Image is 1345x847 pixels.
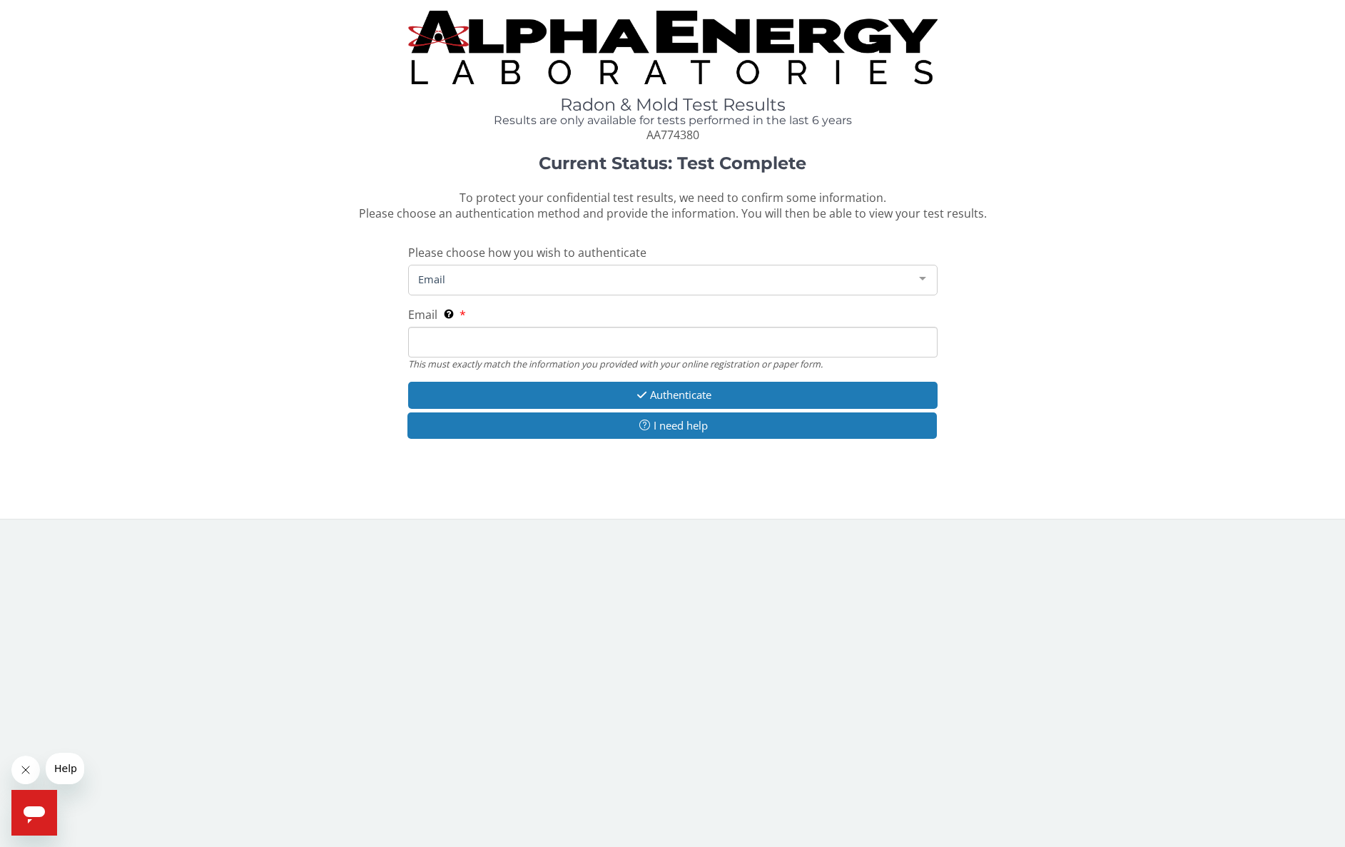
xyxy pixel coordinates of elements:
span: To protect your confidential test results, we need to confirm some information. Please choose an ... [359,190,987,222]
button: Authenticate [408,382,938,408]
span: Please choose how you wish to authenticate [408,245,646,260]
h4: Results are only available for tests performed in the last 6 years [408,114,938,127]
span: Email [415,271,908,287]
h1: Radon & Mold Test Results [408,96,938,114]
iframe: Message from company [46,753,84,784]
img: TightCrop.jpg [408,11,938,84]
span: AA774380 [646,127,699,143]
iframe: Close message [11,756,40,784]
div: This must exactly match the information you provided with your online registration or paper form. [408,357,938,370]
span: Email [408,307,437,323]
button: I need help [407,412,937,439]
strong: Current Status: Test Complete [539,153,806,173]
iframe: Button to launch messaging window [11,790,57,836]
